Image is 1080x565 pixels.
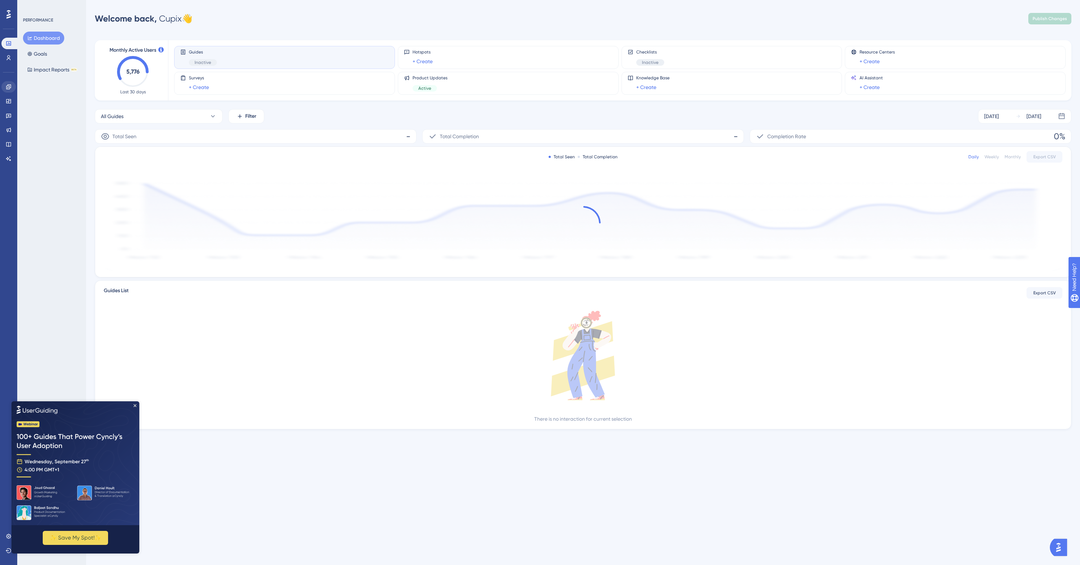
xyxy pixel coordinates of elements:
[578,154,618,160] div: Total Completion
[126,68,140,75] text: 5,776
[95,13,192,24] div: Cupix 👋
[1028,13,1071,24] button: Publish Changes
[120,89,146,95] span: Last 30 days
[413,49,433,55] span: Hotspots
[95,13,157,24] span: Welcome back,
[406,131,410,142] span: -
[984,154,999,160] div: Weekly
[642,60,658,65] span: Inactive
[1027,151,1062,163] button: Export CSV
[104,286,129,299] span: Guides List
[189,75,209,81] span: Surveys
[101,112,124,121] span: All Guides
[1027,112,1041,121] div: [DATE]
[23,47,51,60] button: Goals
[110,46,156,55] span: Monthly Active Users
[95,109,223,123] button: All Guides
[23,32,64,45] button: Dashboard
[1033,154,1056,160] span: Export CSV
[245,112,256,121] span: Filter
[860,49,895,55] span: Resource Centers
[23,17,53,23] div: PERFORMANCE
[413,57,433,66] a: + Create
[767,132,806,141] span: Completion Rate
[440,132,479,141] span: Total Completion
[636,49,664,55] span: Checklists
[984,112,999,121] div: [DATE]
[636,75,670,81] span: Knowledge Base
[534,415,632,423] div: There is no interaction for current selection
[1033,16,1067,22] span: Publish Changes
[1033,290,1056,296] span: Export CSV
[228,109,264,123] button: Filter
[860,83,880,92] a: + Create
[1005,154,1021,160] div: Monthly
[122,3,125,6] div: Close Preview
[636,83,656,92] a: + Create
[17,2,45,10] span: Need Help?
[413,75,447,81] span: Product Updates
[549,154,575,160] div: Total Seen
[734,131,738,142] span: -
[1027,287,1062,299] button: Export CSV
[31,130,97,144] button: ✨ Save My Spot!✨
[1050,537,1071,558] iframe: UserGuiding AI Assistant Launcher
[418,85,431,91] span: Active
[1054,131,1065,142] span: 0%
[112,132,136,141] span: Total Seen
[23,63,82,76] button: Impact ReportsBETA
[860,57,880,66] a: + Create
[71,68,77,71] div: BETA
[189,49,217,55] span: Guides
[860,75,883,81] span: AI Assistant
[968,154,979,160] div: Daily
[195,60,211,65] span: Inactive
[189,83,209,92] a: + Create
